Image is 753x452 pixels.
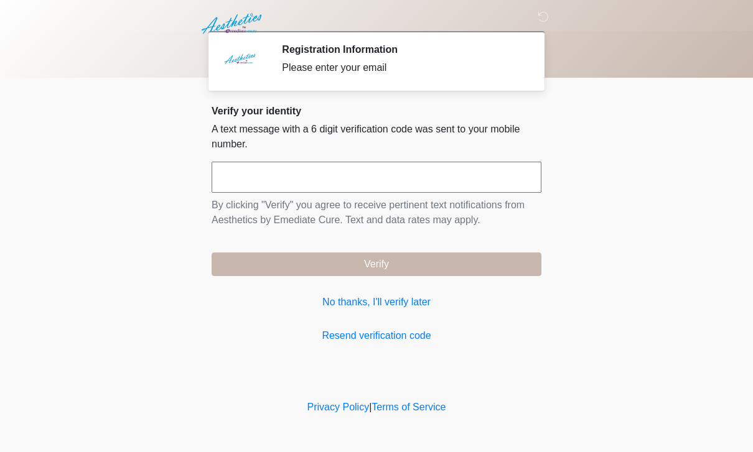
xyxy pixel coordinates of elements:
img: Agent Avatar [221,44,258,81]
a: No thanks, I'll verify later [212,295,541,310]
div: Please enter your email [282,60,523,75]
h2: Verify your identity [212,105,541,117]
a: Resend verification code [212,328,541,343]
p: A text message with a 6 digit verification code was sent to your mobile number. [212,122,541,152]
a: Privacy Policy [307,402,370,412]
h2: Registration Information [282,44,523,55]
a: | [369,402,372,412]
img: Aesthetics by Emediate Cure Logo [199,9,267,38]
p: By clicking "Verify" you agree to receive pertinent text notifications from Aesthetics by Emediat... [212,198,541,228]
button: Verify [212,252,541,276]
a: Terms of Service [372,402,446,412]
